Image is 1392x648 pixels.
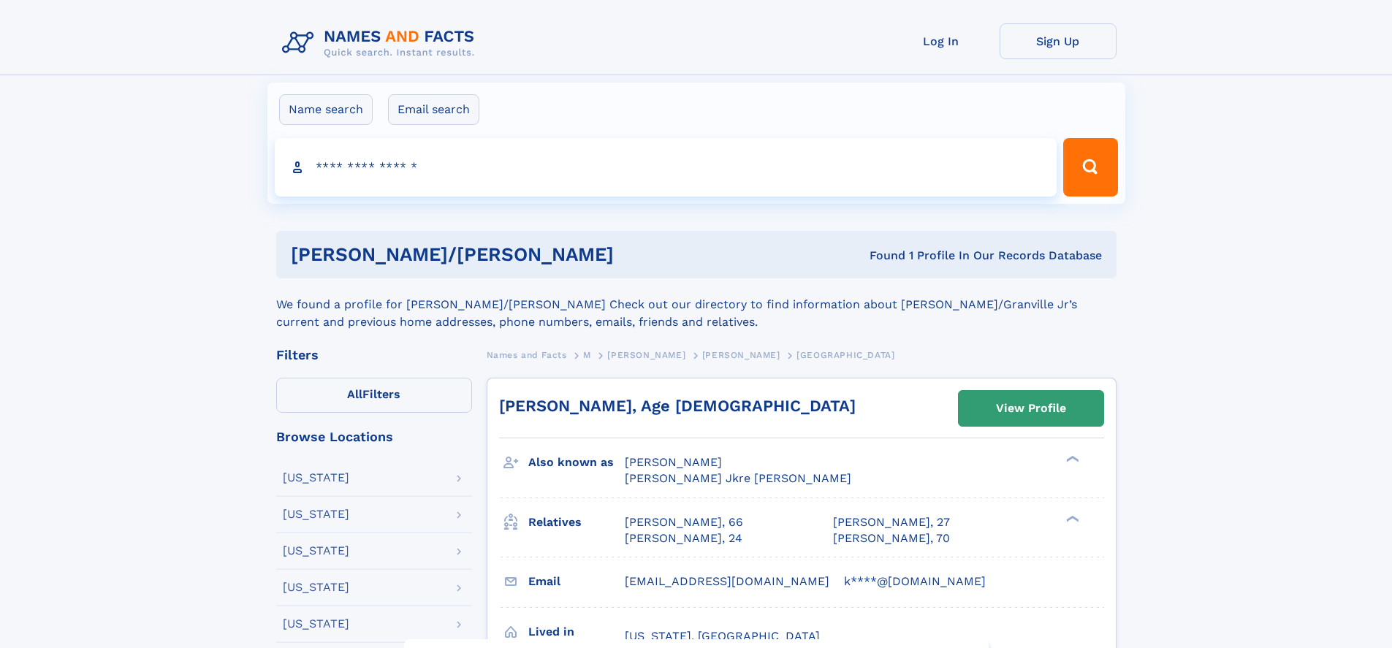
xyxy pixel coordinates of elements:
[291,245,742,264] h1: [PERSON_NAME]/[PERSON_NAME]
[283,472,349,484] div: [US_STATE]
[607,350,685,360] span: [PERSON_NAME]
[625,471,851,485] span: [PERSON_NAME] Jkre [PERSON_NAME]
[625,574,829,588] span: [EMAIL_ADDRESS][DOMAIN_NAME]
[276,348,472,362] div: Filters
[625,514,743,530] a: [PERSON_NAME], 66
[347,387,362,401] span: All
[276,23,487,63] img: Logo Names and Facts
[283,618,349,630] div: [US_STATE]
[528,569,625,594] h3: Email
[528,620,625,644] h3: Lived in
[625,455,722,469] span: [PERSON_NAME]
[1062,514,1080,523] div: ❯
[1062,454,1080,464] div: ❯
[283,545,349,557] div: [US_STATE]
[959,391,1103,426] a: View Profile
[833,514,950,530] a: [PERSON_NAME], 27
[276,430,472,443] div: Browse Locations
[607,346,685,364] a: [PERSON_NAME]
[625,629,820,643] span: [US_STATE], [GEOGRAPHIC_DATA]
[702,350,780,360] span: [PERSON_NAME]
[487,346,567,364] a: Names and Facts
[276,278,1117,331] div: We found a profile for [PERSON_NAME]/[PERSON_NAME] Check out our directory to find information ab...
[1063,138,1117,197] button: Search Button
[702,346,780,364] a: [PERSON_NAME]
[279,94,373,125] label: Name search
[283,582,349,593] div: [US_STATE]
[283,508,349,520] div: [US_STATE]
[499,397,856,415] a: [PERSON_NAME], Age [DEMOGRAPHIC_DATA]
[583,346,591,364] a: M
[833,530,950,546] a: [PERSON_NAME], 70
[796,350,894,360] span: [GEOGRAPHIC_DATA]
[528,450,625,475] h3: Also known as
[625,530,742,546] a: [PERSON_NAME], 24
[275,138,1057,197] input: search input
[528,510,625,535] h3: Relatives
[583,350,591,360] span: M
[1000,23,1117,59] a: Sign Up
[276,378,472,413] label: Filters
[996,392,1066,425] div: View Profile
[883,23,1000,59] a: Log In
[388,94,479,125] label: Email search
[742,248,1102,264] div: Found 1 Profile In Our Records Database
